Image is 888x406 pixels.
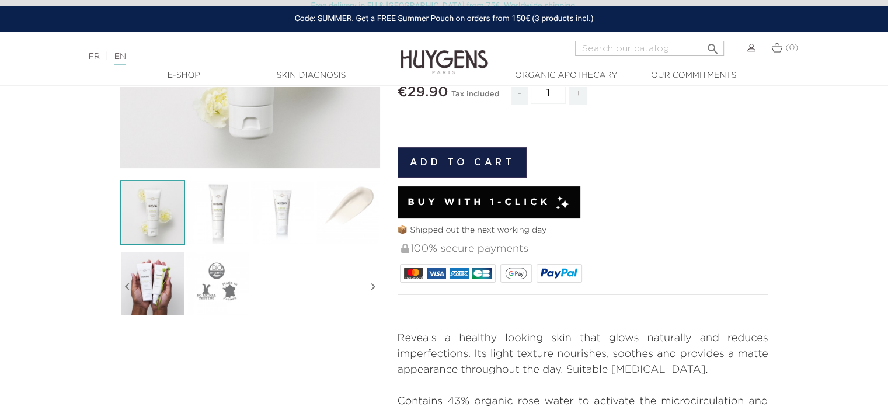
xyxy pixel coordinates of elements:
a: EN [114,53,126,65]
p: 📦 Shipped out the next working day [398,224,768,237]
p: Reveals a healthy looking skin that glows naturally and reduces imperfections. Its light texture ... [398,331,768,378]
a: Our commitments [635,70,752,82]
div: Tax included [451,82,499,113]
a: FR [89,53,100,61]
input: Search [575,41,724,56]
img: CB_NATIONALE [472,268,491,279]
i:  [120,258,134,316]
span: €29.90 [398,85,448,99]
button: Add to cart [398,147,527,178]
img: 100% secure payments [401,244,409,253]
a: Skin Diagnosis [253,70,370,82]
button:  [702,37,723,53]
span: + [569,84,588,105]
a: Organic Apothecary [508,70,625,82]
a: E-Shop [126,70,242,82]
img: google_pay [505,268,527,279]
span: (0) [785,44,798,52]
img: VISA [427,268,446,279]
input: Quantity [531,84,566,104]
div: 100% secure payments [400,237,768,262]
img: Huygens [401,31,488,76]
img: AMEX [450,268,469,279]
i:  [705,39,719,53]
img: MASTERCARD [404,268,423,279]
i:  [366,258,380,316]
div: | [83,50,361,64]
span: - [511,84,528,105]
